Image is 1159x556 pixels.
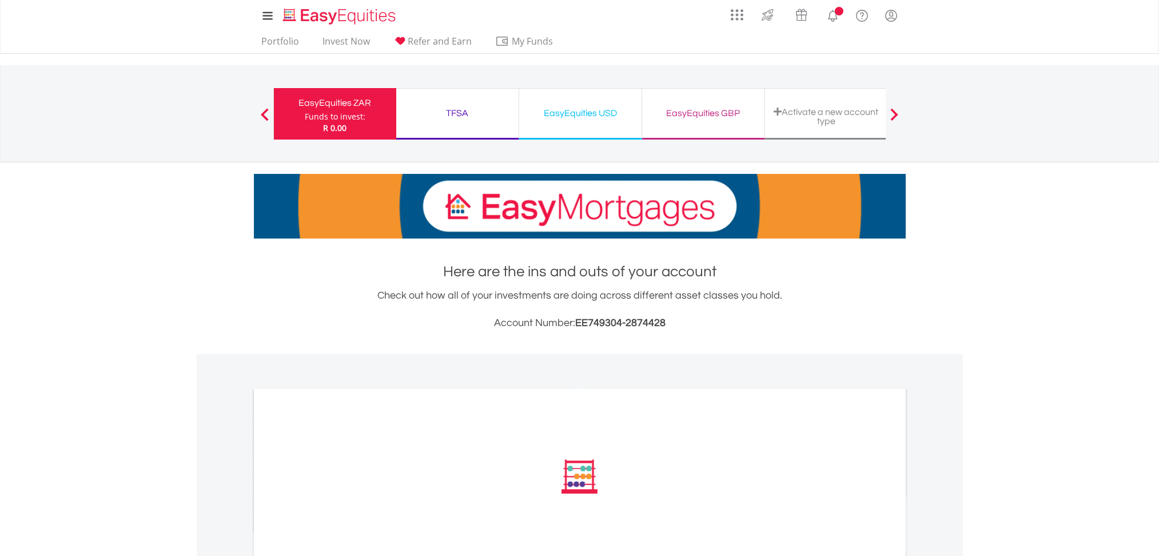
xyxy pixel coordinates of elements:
span: Refer and Earn [408,35,472,47]
a: Home page [278,3,400,26]
img: EasyMortage Promotion Banner [254,174,906,239]
span: R 0.00 [323,122,346,133]
h3: Account Number: [254,315,906,331]
div: Check out how all of your investments are doing across different asset classes you hold. [254,288,906,331]
a: My Profile [877,3,906,28]
img: grid-menu-icon.svg [731,9,743,21]
div: EasyEquities ZAR [281,95,389,111]
a: Portfolio [257,35,304,53]
div: Funds to invest: [305,111,365,122]
a: Refer and Earn [389,35,476,53]
a: Invest Now [318,35,375,53]
img: EasyEquities_Logo.png [281,7,400,26]
a: Notifications [818,3,847,26]
a: AppsGrid [723,3,751,21]
span: My Funds [495,34,570,49]
h1: Here are the ins and outs of your account [254,261,906,282]
a: FAQ's and Support [847,3,877,26]
div: EasyEquities USD [526,105,635,121]
div: Activate a new account type [772,107,881,126]
div: EasyEquities GBP [649,105,758,121]
a: Vouchers [784,3,818,24]
img: vouchers-v2.svg [792,6,811,24]
div: TFSA [403,105,512,121]
img: thrive-v2.svg [758,6,777,24]
span: EE749304-2874428 [575,317,666,328]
